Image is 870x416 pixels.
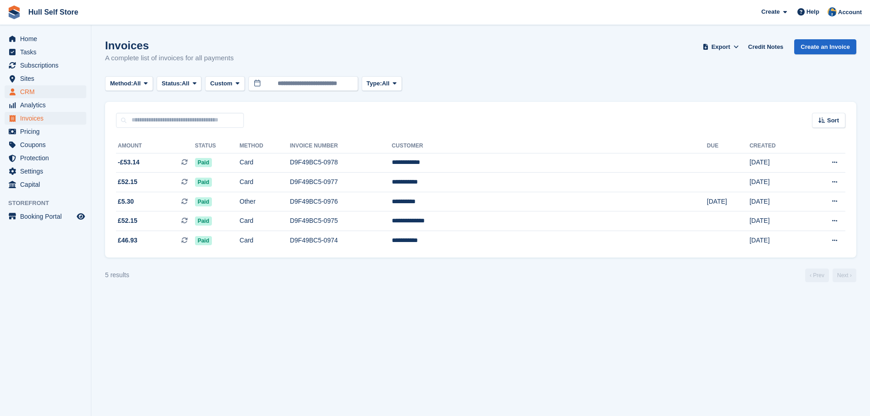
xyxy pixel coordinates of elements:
[20,99,75,111] span: Analytics
[827,116,839,125] span: Sort
[20,152,75,164] span: Protection
[5,99,86,111] a: menu
[5,152,86,164] a: menu
[5,165,86,178] a: menu
[20,32,75,45] span: Home
[807,7,819,16] span: Help
[20,59,75,72] span: Subscriptions
[105,39,234,52] h1: Invoices
[761,7,780,16] span: Create
[25,5,82,20] a: Hull Self Store
[744,39,787,54] a: Credit Notes
[118,216,137,226] span: £52.15
[290,231,392,250] td: D9F49BC5-0974
[838,8,862,17] span: Account
[794,39,856,54] a: Create an Invoice
[8,199,91,208] span: Storefront
[20,210,75,223] span: Booking Portal
[195,236,212,245] span: Paid
[205,76,244,91] button: Custom
[240,211,290,231] td: Card
[105,76,153,91] button: Method: All
[20,178,75,191] span: Capital
[195,139,240,153] th: Status
[195,216,212,226] span: Paid
[7,5,21,19] img: stora-icon-8386f47178a22dfd0bd8f6a31ec36ba5ce8667c1dd55bd0f319d3a0aa187defe.svg
[290,153,392,173] td: D9F49BC5-0978
[5,85,86,98] a: menu
[392,139,707,153] th: Customer
[5,138,86,151] a: menu
[240,173,290,192] td: Card
[5,32,86,45] a: menu
[157,76,201,91] button: Status: All
[701,39,741,54] button: Export
[833,269,856,282] a: Next
[828,7,837,16] img: Hull Self Store
[75,211,86,222] a: Preview store
[5,178,86,191] a: menu
[382,79,390,88] span: All
[290,139,392,153] th: Invoice Number
[20,46,75,58] span: Tasks
[5,59,86,72] a: menu
[116,139,195,153] th: Amount
[110,79,133,88] span: Method:
[290,192,392,211] td: D9F49BC5-0976
[5,125,86,138] a: menu
[712,42,730,52] span: Export
[240,153,290,173] td: Card
[182,79,190,88] span: All
[118,158,139,167] span: -£53.14
[749,211,805,231] td: [DATE]
[240,192,290,211] td: Other
[290,173,392,192] td: D9F49BC5-0977
[195,178,212,187] span: Paid
[290,211,392,231] td: D9F49BC5-0975
[805,269,829,282] a: Previous
[707,139,749,153] th: Due
[5,112,86,125] a: menu
[118,177,137,187] span: £52.15
[240,231,290,250] td: Card
[749,192,805,211] td: [DATE]
[105,53,234,63] p: A complete list of invoices for all payments
[105,270,129,280] div: 5 results
[362,76,402,91] button: Type: All
[749,153,805,173] td: [DATE]
[367,79,382,88] span: Type:
[749,173,805,192] td: [DATE]
[5,210,86,223] a: menu
[118,197,134,206] span: £5.30
[195,158,212,167] span: Paid
[20,72,75,85] span: Sites
[240,139,290,153] th: Method
[20,138,75,151] span: Coupons
[749,231,805,250] td: [DATE]
[118,236,137,245] span: £46.93
[5,72,86,85] a: menu
[20,112,75,125] span: Invoices
[133,79,141,88] span: All
[195,197,212,206] span: Paid
[5,46,86,58] a: menu
[162,79,182,88] span: Status:
[20,165,75,178] span: Settings
[20,125,75,138] span: Pricing
[20,85,75,98] span: CRM
[803,269,858,282] nav: Page
[707,192,749,211] td: [DATE]
[749,139,805,153] th: Created
[210,79,232,88] span: Custom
